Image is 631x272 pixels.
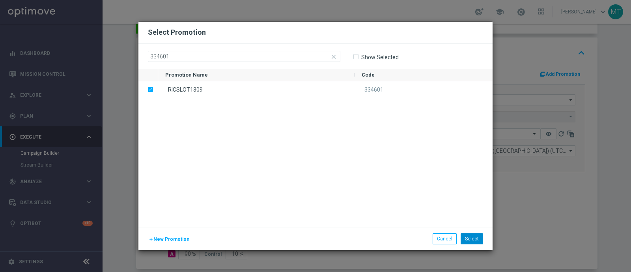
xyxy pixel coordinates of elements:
[148,235,190,244] button: New Promotion
[158,81,355,97] div: RICSLOT1309
[461,233,483,244] button: Select
[330,53,337,60] i: close
[361,54,399,61] label: Show Selected
[433,233,457,244] button: Cancel
[138,81,158,97] div: Press SPACE to deselect this row.
[148,28,206,37] h2: Select Promotion
[364,86,383,93] span: 334601
[153,236,189,242] span: New Promotion
[148,51,340,62] input: Search by Promotion name or Promo code
[362,72,375,78] span: Code
[158,81,493,97] div: Press SPACE to deselect this row.
[165,72,208,78] span: Promotion Name
[149,237,153,242] i: add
